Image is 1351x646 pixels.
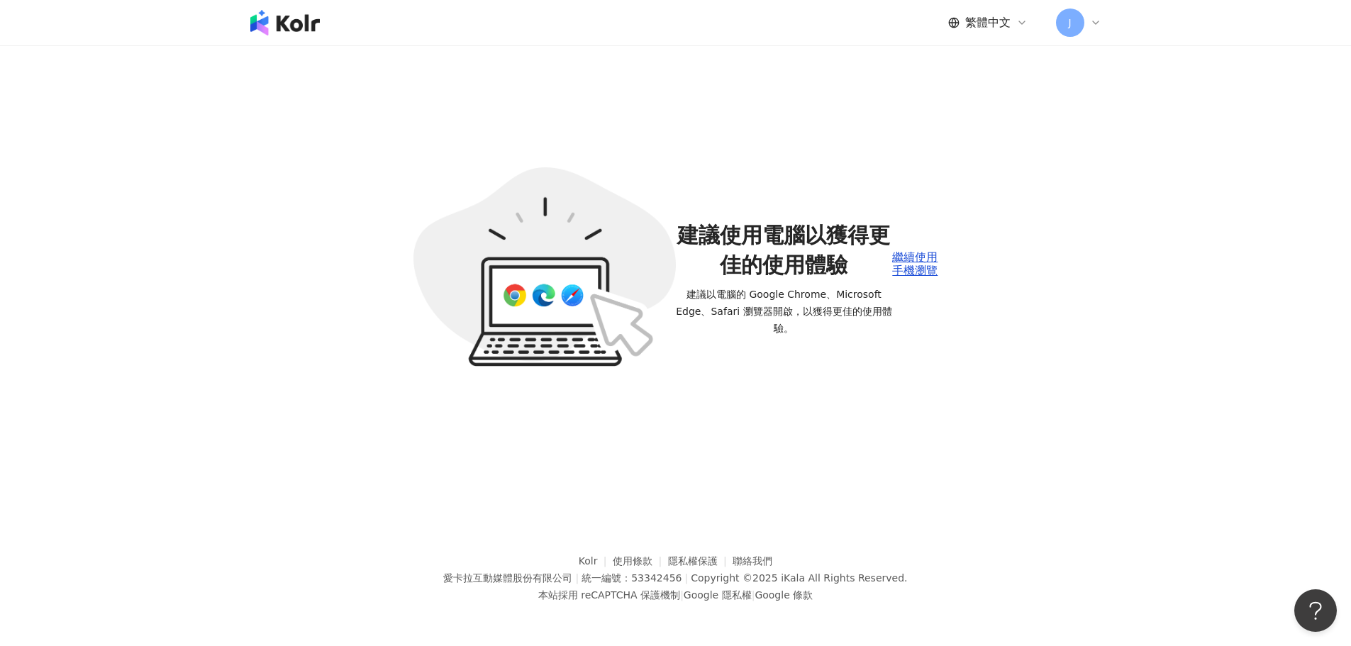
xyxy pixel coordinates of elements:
span: 建議使用電腦以獲得更佳的使用體驗 [676,221,893,280]
div: Copyright © 2025 All Rights Reserved. [691,572,907,584]
a: iKala [781,572,805,584]
span: 本站採用 reCAPTCHA 保護機制 [538,586,813,603]
div: 統一編號：53342456 [582,572,682,584]
span: | [684,572,688,584]
a: Kolr [579,555,613,567]
a: 隱私權保護 [668,555,733,567]
a: 使用條款 [613,555,668,567]
div: 愛卡拉互動媒體股份有限公司 [443,572,572,584]
a: 聯絡我們 [733,555,772,567]
span: | [752,589,755,601]
span: | [680,589,684,601]
img: unsupported-rwd [413,167,676,367]
a: Google 條款 [755,589,813,601]
span: 繁體中文 [965,15,1011,30]
span: J [1068,15,1071,30]
span: 建議以電腦的 Google Chrome、Microsoft Edge、Safari 瀏覽器開啟，以獲得更佳的使用體驗。 [676,286,893,337]
iframe: Help Scout Beacon - Open [1294,589,1337,632]
span: | [575,572,579,584]
div: 繼續使用手機瀏覽 [892,251,938,277]
img: logo [250,10,320,35]
a: Google 隱私權 [684,589,752,601]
